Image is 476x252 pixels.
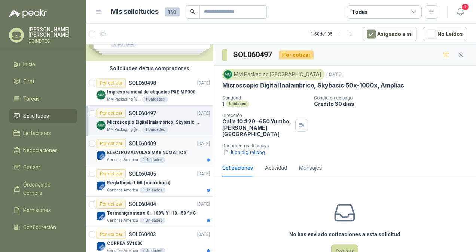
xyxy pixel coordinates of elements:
a: Cotizar [9,160,77,175]
div: Mensajes [299,164,322,172]
div: Por cotizar [97,200,126,209]
a: Solicitudes [9,109,77,123]
a: Chat [9,74,77,89]
button: Asignado a mi [363,27,417,41]
span: Chat [23,77,34,86]
div: 1 Unidades [142,96,168,102]
p: SOL060403 [129,232,156,237]
span: Licitaciones [23,129,51,137]
p: Condición de pago [314,95,473,101]
a: Remisiones [9,203,77,217]
img: Company Logo [224,70,232,79]
h1: Mis solicitudes [111,6,159,17]
span: Tareas [23,95,40,103]
img: Company Logo [97,212,106,221]
a: Inicio [9,57,77,71]
span: Configuración [23,223,56,231]
div: Por cotizar [97,230,126,239]
div: Por cotizar [97,139,126,148]
p: Dirección [222,113,292,118]
p: Cartones America [107,218,138,224]
a: Órdenes de Compra [9,178,77,200]
p: Microscopio Digital Inalambrico, Skybasic 50x-1000x, Ampliac [222,82,404,89]
p: MM Packaging [GEOGRAPHIC_DATA] [107,127,141,133]
span: Cotizar [23,163,40,172]
a: Por cotizarSOL060497[DATE] Company LogoMicroscopio Digital Inalambrico, Skybasic 50x-1000x, Ampli... [86,106,213,136]
p: 1 [222,101,225,107]
h3: SOL060497 [233,49,273,61]
span: Remisiones [23,206,51,214]
a: Configuración [9,220,77,234]
div: Actividad [265,164,287,172]
a: Licitaciones [9,126,77,140]
div: 1 - 50 de 105 [311,28,357,40]
div: MM Packaging [GEOGRAPHIC_DATA] [222,69,324,80]
span: 193 [165,7,180,16]
p: CORREA 5V1000 [107,240,142,247]
p: Cartones America [107,157,138,163]
p: ELECTROVALVULAS MK8 NUMATICS [107,149,186,156]
p: Termohigrometro 0 - 100% Y -10 - 50 ºs C [107,210,196,217]
img: Logo peakr [9,9,47,18]
button: 1 [454,5,467,19]
p: Cantidad [222,95,308,101]
p: [DATE] [197,80,210,87]
div: Todas [352,8,367,16]
p: Crédito 30 días [314,101,473,107]
span: 1 [461,3,469,10]
p: Documentos de apoyo [222,143,473,148]
button: No Leídos [423,27,467,41]
div: 4 Unidades [140,157,165,163]
div: 1 Unidades [140,218,165,224]
p: [DATE] [197,170,210,178]
span: Órdenes de Compra [23,181,70,197]
p: COINDTEC [28,39,77,43]
button: lupa digital.png [222,148,266,156]
p: [DATE] [197,140,210,147]
p: Calle 10 # 20 -650 Yumbo , [PERSON_NAME][GEOGRAPHIC_DATA] [222,118,292,137]
div: Cotizaciones [222,164,253,172]
div: Por cotizar [279,50,314,59]
div: 1 Unidades [142,127,168,133]
a: Por cotizarSOL060498[DATE] Company LogoImpresora móvil de etiquetas PXE MP300MM Packaging [GEOGRA... [86,76,213,106]
div: Solicitudes de tus compradores [86,61,213,76]
div: Unidades [226,101,249,107]
p: SOL060497 [129,111,156,116]
p: [PERSON_NAME] [PERSON_NAME] [28,27,77,37]
img: Company Logo [97,181,106,190]
div: Por cotizar [97,79,126,87]
div: Por cotizar [97,109,126,118]
p: SOL060498 [129,80,156,86]
img: Company Logo [97,121,106,130]
span: search [190,9,195,14]
a: Tareas [9,92,77,106]
p: Regla Rigida 1 Mt (metrologia) [107,179,170,187]
a: Por cotizarSOL060404[DATE] Company LogoTermohigrometro 0 - 100% Y -10 - 50 ºs CCartones America1 ... [86,197,213,227]
img: Company Logo [97,242,106,251]
p: [DATE] [197,231,210,238]
div: 1 Unidades [140,187,165,193]
div: Por cotizar [97,169,126,178]
a: Negociaciones [9,143,77,157]
p: MM Packaging [GEOGRAPHIC_DATA] [107,96,141,102]
span: Negociaciones [23,146,58,154]
h3: No has enviado cotizaciones a esta solicitud [289,230,400,239]
p: [DATE] [197,201,210,208]
a: Por cotizarSOL060409[DATE] Company LogoELECTROVALVULAS MK8 NUMATICSCartones America4 Unidades [86,136,213,166]
p: [DATE] [197,110,210,117]
a: Por cotizarSOL060405[DATE] Company LogoRegla Rigida 1 Mt (metrologia)Cartones America1 Unidades [86,166,213,197]
p: Microscopio Digital Inalambrico, Skybasic 50x-1000x, Ampliac [107,119,200,126]
p: SOL060404 [129,202,156,207]
p: Cartones America [107,187,138,193]
p: SOL060405 [129,171,156,176]
img: Company Logo [97,151,106,160]
span: Solicitudes [23,112,49,120]
img: Company Logo [97,90,106,99]
p: [DATE] [327,71,342,78]
p: SOL060409 [129,141,156,146]
p: Impresora móvil de etiquetas PXE MP300 [107,89,195,96]
span: Inicio [23,60,35,68]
